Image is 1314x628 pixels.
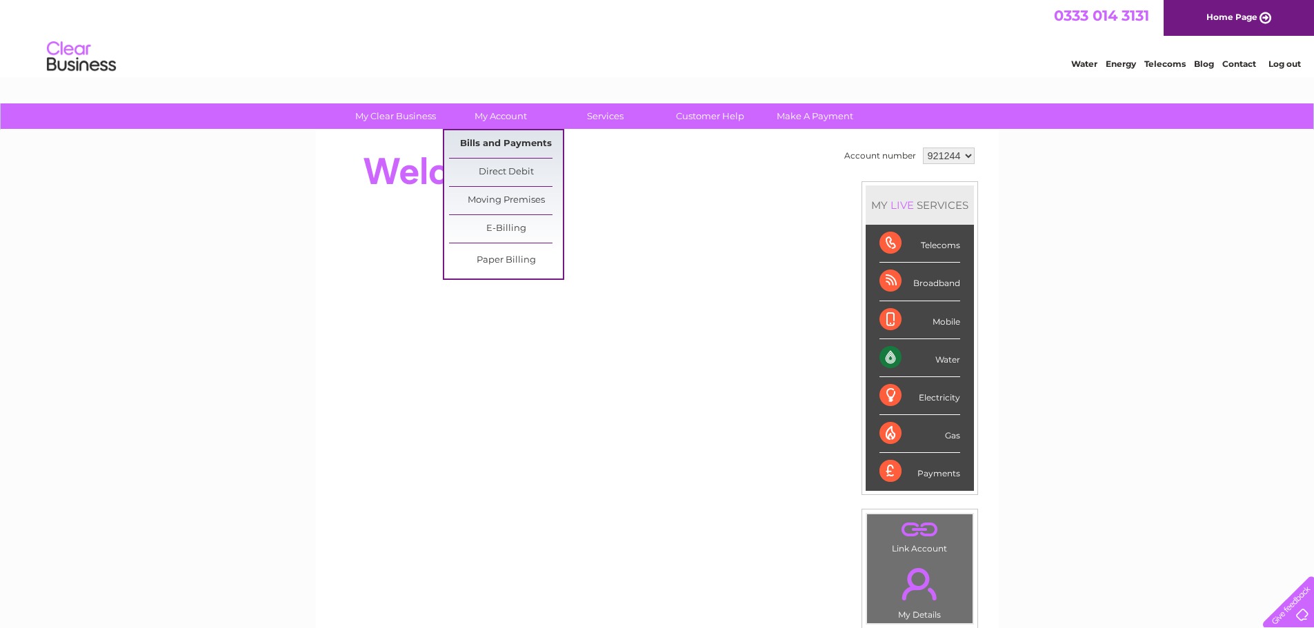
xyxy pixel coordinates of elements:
[879,263,960,301] div: Broadband
[449,187,563,214] a: Moving Premises
[879,453,960,490] div: Payments
[879,225,960,263] div: Telecoms
[866,556,973,624] td: My Details
[449,159,563,186] a: Direct Debit
[870,518,969,542] a: .
[879,415,960,453] div: Gas
[449,130,563,158] a: Bills and Payments
[841,144,919,168] td: Account number
[1071,59,1097,69] a: Water
[866,185,974,225] div: MY SERVICES
[449,215,563,243] a: E-Billing
[870,560,969,608] a: .
[653,103,767,129] a: Customer Help
[888,199,917,212] div: LIVE
[1194,59,1214,69] a: Blog
[332,8,984,67] div: Clear Business is a trading name of Verastar Limited (registered in [GEOGRAPHIC_DATA] No. 3667643...
[444,103,557,129] a: My Account
[879,301,960,339] div: Mobile
[879,377,960,415] div: Electricity
[879,339,960,377] div: Water
[1054,7,1149,24] a: 0333 014 3131
[339,103,452,129] a: My Clear Business
[1222,59,1256,69] a: Contact
[1106,59,1136,69] a: Energy
[1268,59,1301,69] a: Log out
[866,514,973,557] td: Link Account
[46,36,117,78] img: logo.png
[758,103,872,129] a: Make A Payment
[449,247,563,274] a: Paper Billing
[1144,59,1186,69] a: Telecoms
[548,103,662,129] a: Services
